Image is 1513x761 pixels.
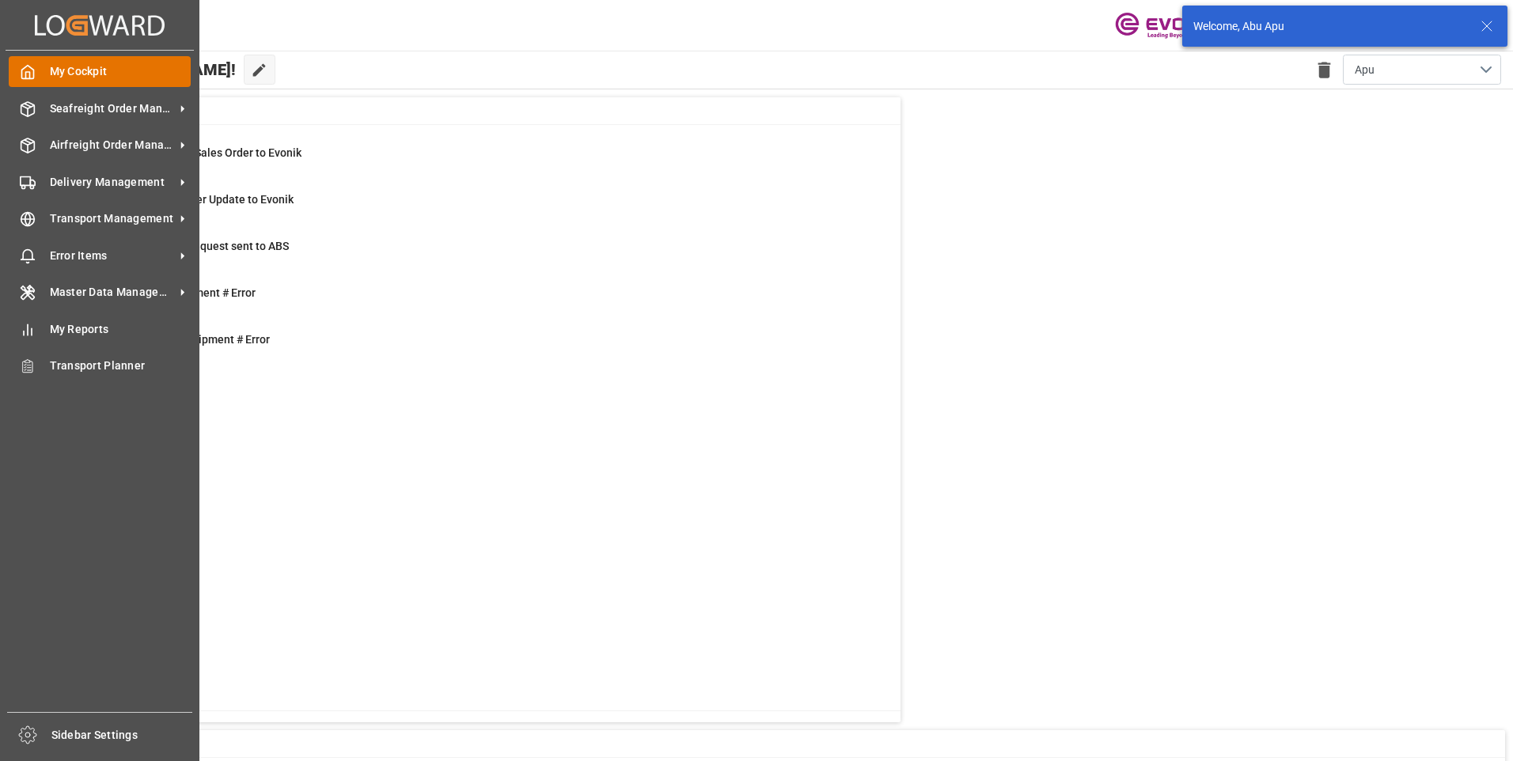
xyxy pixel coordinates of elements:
button: open menu [1343,55,1501,85]
span: Transport Management [50,210,175,227]
a: 4TU : Pre-Leg Shipment # ErrorTransport Unit [82,331,881,365]
span: My Reports [50,321,191,338]
span: Error on Initial Sales Order to Evonik [121,146,301,159]
span: Seafreight Order Management [50,100,175,117]
img: Evonik-brand-mark-Deep-Purple-RGB.jpeg_1700498283.jpeg [1115,12,1218,40]
span: Error Items [50,248,175,264]
a: 0Error Sales Order Update to EvonikShipment [82,191,881,225]
span: Sidebar Settings [51,727,193,744]
div: Welcome, Abu Apu [1193,18,1466,35]
span: Error Sales Order Update to Evonik [121,193,294,206]
a: My Cockpit [9,56,191,87]
span: Transport Planner [50,358,191,374]
span: Master Data Management [50,284,175,301]
span: My Cockpit [50,63,191,80]
a: My Reports [9,313,191,344]
a: 1Pending Bkg Request sent to ABSShipment [82,238,881,271]
span: Pending Bkg Request sent to ABS [121,240,289,252]
a: Transport Planner [9,350,191,381]
span: Delivery Management [50,174,175,191]
a: 2Main-Leg Shipment # ErrorShipment [82,285,881,318]
a: 1Error on Initial Sales Order to EvonikShipment [82,145,881,178]
span: Apu [1355,62,1375,78]
span: Hello [PERSON_NAME]! [66,55,236,85]
span: Airfreight Order Management [50,137,175,153]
